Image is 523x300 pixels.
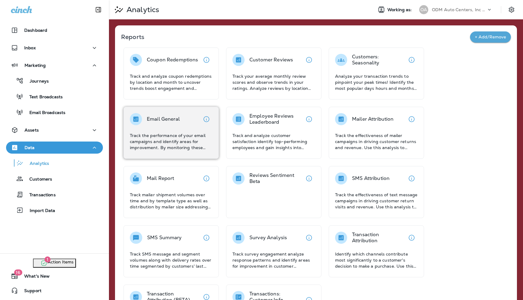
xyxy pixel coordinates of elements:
div: OA [419,5,428,14]
span: 1 [44,256,51,262]
button: View details [303,113,315,125]
button: Support [6,285,103,297]
button: Inbox [6,42,103,54]
p: SMS Attribution [352,175,390,181]
p: Coupon Redemptions [147,57,198,63]
p: Track mailer shipment volumes over time and by template type as well as distribution by mailer si... [130,192,212,210]
p: Track the performance of your email campaigns and identify areas for improvement. By monitoring t... [130,132,212,151]
button: Transactions [6,188,103,201]
p: Marketing [25,63,46,68]
p: Transactions [23,192,56,198]
p: ODM Auto Centers, Inc DBA Jiffy Lube [432,7,486,12]
p: Track the effectiveness of text message campaigns in driving customer return visits and revenue. ... [335,192,418,210]
p: Import Data [24,208,55,214]
button: View details [406,232,418,244]
p: Track your average monthly review scores and observe trends in your ratings. Analyze reviews by l... [232,73,315,91]
p: Mailer Attribution [352,116,394,122]
button: View details [200,113,212,125]
p: Email General [147,116,180,122]
p: Email Broadcasts [23,110,65,116]
button: Journeys [6,74,103,87]
button: View details [303,54,315,66]
p: Employee Reviews Leaderboard [249,113,303,125]
p: Reports [121,33,470,41]
p: Transaction Attribution [352,232,406,244]
p: Identify which channels contribute most significantly to a customer's decision to make a purchase... [335,251,418,269]
button: Import Data [6,204,103,217]
p: Data [25,145,35,150]
button: Email Broadcasts [6,106,103,119]
span: Working as: [387,7,413,12]
p: Analytics [24,161,49,167]
p: Dashboard [24,28,47,33]
button: Data [6,142,103,154]
button: 16What's New [6,270,103,282]
button: 1Action Items [33,259,76,268]
p: Journeys [24,79,49,84]
p: Track survey engagement analyze response patterns and identify areas for improvement in customer ... [232,251,315,269]
button: Assets [6,124,103,136]
span: 16 [14,269,22,276]
button: Collapse Sidebar [90,4,107,16]
p: Analytics [124,5,159,14]
button: View details [406,172,418,184]
p: Track and analyze coupon redemptions by location and month to uncover trends boost engagement and... [130,73,212,91]
span: Support [18,288,41,295]
p: Customers: Seasonality [352,54,406,66]
p: Track SMS message and segment volumes along with delivery rates over time segmented by customers'... [130,251,212,269]
span: What's New [18,274,50,281]
p: Inbox [24,45,36,50]
button: View details [303,232,315,244]
p: Analyze your transaction trends to pinpoint your peak times! Identify the most popular days hours... [335,73,418,91]
button: View details [303,172,315,184]
button: Customers [6,172,103,185]
p: Reviews Sentiment Beta [249,172,303,184]
p: Track the effectiveness of mailer campaigns in driving customer returns and revenue. Use this ana... [335,132,418,151]
button: View details [200,54,212,66]
button: Marketing [6,59,103,71]
button: View details [200,172,212,184]
p: Track and analyze customer satisfaction identify top-performing employees and gain insights into ... [232,132,315,151]
button: View details [406,54,418,66]
button: View details [200,232,212,244]
p: Survey Analysis [249,235,287,241]
button: Text Broadcasts [6,90,103,103]
button: + Add/Remove [470,31,511,43]
button: Analytics [6,157,103,169]
p: Mail Report [147,175,174,181]
button: Settings [506,4,517,15]
p: Text Broadcasts [23,94,63,100]
p: SMS Summary [147,235,182,241]
button: Dashboard [6,24,103,36]
button: View details [406,113,418,125]
span: Action Items [48,259,74,267]
p: Assets [25,128,39,132]
p: Customers [23,177,52,182]
p: Customer Reviews [249,57,293,63]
